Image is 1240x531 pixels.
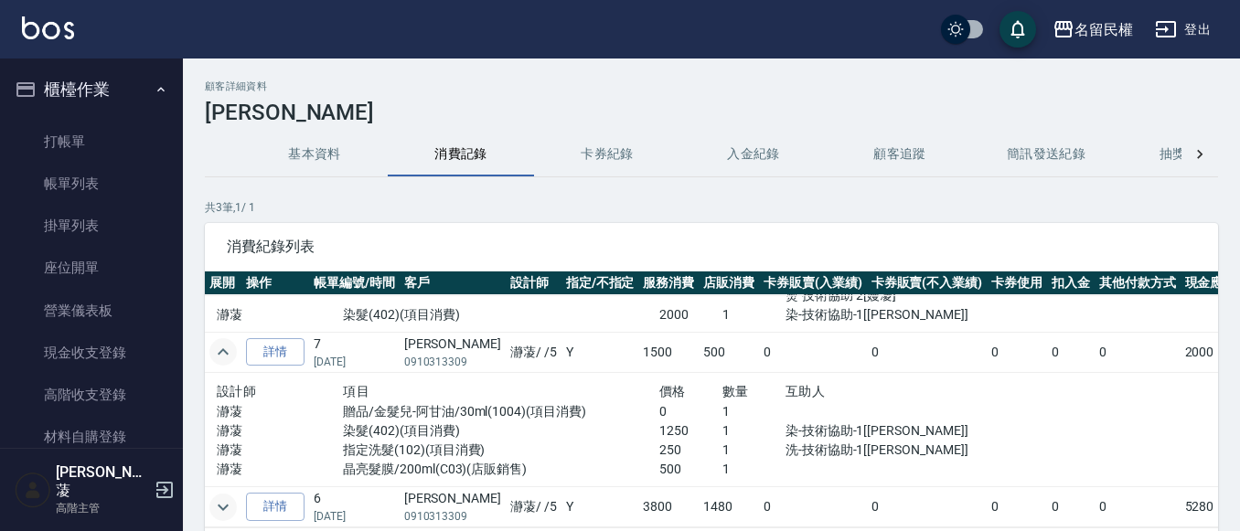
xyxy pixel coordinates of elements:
[659,421,722,441] p: 1250
[759,332,867,372] td: 0
[699,487,759,527] td: 1480
[659,402,722,421] p: 0
[343,421,658,441] p: 染髮(402)(項目消費)
[987,271,1047,295] th: 卡券使用
[827,133,973,176] button: 顧客追蹤
[506,487,561,527] td: 瀞蓤 / /5
[680,133,827,176] button: 入金紀錄
[205,199,1218,216] p: 共 3 筆, 1 / 1
[314,508,395,525] p: [DATE]
[1095,487,1181,527] td: 0
[217,384,256,398] span: 設計師
[638,271,699,295] th: 服務消費
[15,472,51,508] img: Person
[1148,13,1218,47] button: 登出
[561,332,639,372] td: Y
[786,421,975,441] p: 染-技術協助-1[[PERSON_NAME]]
[759,271,867,295] th: 卡券販賣(入業績)
[867,271,988,295] th: 卡券販賣(不入業績)
[759,487,867,527] td: 0
[309,271,400,295] th: 帳單編號/時間
[987,332,1047,372] td: 0
[246,338,305,366] a: 詳情
[786,286,975,305] p: 燙-技術協助-2[嫚蓤]
[1074,18,1133,41] div: 名留民權
[638,487,699,527] td: 3800
[867,332,988,372] td: 0
[404,508,501,525] p: 0910313309
[343,460,658,479] p: 晶亮髮膜/200ml(C03)(店販銷售)
[7,416,176,458] a: 材料自購登錄
[659,305,722,324] p: 2000
[699,271,759,295] th: 店販消費
[217,441,343,460] p: 瀞蓤
[343,305,658,324] p: 染髮(402)(項目消費)
[999,11,1036,48] button: save
[314,354,395,370] p: [DATE]
[1095,271,1181,295] th: 其他付款方式
[56,463,149,500] h5: [PERSON_NAME]蓤
[205,271,241,295] th: 展開
[7,66,176,113] button: 櫃檯作業
[343,384,369,398] span: 項目
[246,493,305,521] a: 詳情
[404,354,501,370] p: 0910313309
[217,460,343,479] p: 瀞蓤
[786,441,975,460] p: 洗-技術協助-1[[PERSON_NAME]]
[1047,487,1095,527] td: 0
[561,271,639,295] th: 指定/不指定
[309,332,400,372] td: 7
[987,487,1047,527] td: 0
[659,460,722,479] p: 500
[388,133,534,176] button: 消費記錄
[659,384,686,398] span: 價格
[205,80,1218,92] h2: 顧客詳細資料
[506,271,561,295] th: 設計師
[867,487,988,527] td: 0
[7,121,176,163] a: 打帳單
[1047,271,1095,295] th: 扣入金
[722,402,786,421] p: 1
[1095,332,1181,372] td: 0
[22,16,74,39] img: Logo
[7,332,176,374] a: 現金收支登錄
[722,421,786,441] p: 1
[400,487,506,527] td: [PERSON_NAME]
[241,133,388,176] button: 基本資料
[722,441,786,460] p: 1
[561,487,639,527] td: Y
[638,332,699,372] td: 1500
[973,133,1119,176] button: 簡訊發送紀錄
[400,332,506,372] td: [PERSON_NAME]
[217,402,343,421] p: 瀞蓤
[1045,11,1140,48] button: 名留民權
[7,290,176,332] a: 營業儀表板
[722,460,786,479] p: 1
[56,500,149,516] p: 高階主管
[7,205,176,247] a: 掛單列表
[209,494,237,521] button: expand row
[722,384,749,398] span: 數量
[722,305,786,324] p: 1
[7,163,176,205] a: 帳單列表
[786,384,825,398] span: 互助人
[659,441,722,460] p: 250
[699,332,759,372] td: 500
[534,133,680,176] button: 卡券紀錄
[217,421,343,441] p: 瀞蓤
[343,402,658,421] p: 贈品/金髮兒-阿甘油/30ml(1004)(項目消費)
[1047,332,1095,372] td: 0
[343,441,658,460] p: 指定洗髮(102)(項目消費)
[309,487,400,527] td: 6
[7,374,176,416] a: 高階收支登錄
[400,271,506,295] th: 客戶
[7,247,176,289] a: 座位開單
[506,332,561,372] td: 瀞蓤 / /5
[209,338,237,366] button: expand row
[241,271,309,295] th: 操作
[205,100,1218,125] h3: [PERSON_NAME]
[227,238,1196,256] span: 消費紀錄列表
[786,305,975,324] p: 染-技術協助-1[[PERSON_NAME]]
[217,305,343,324] p: 瀞蓤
